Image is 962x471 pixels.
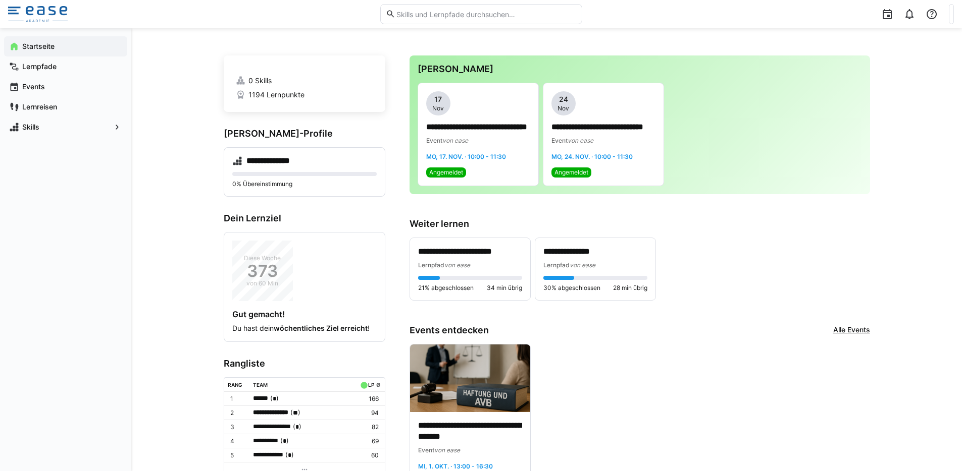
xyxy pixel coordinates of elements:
p: 166 [358,395,378,403]
p: 5 [230,451,245,459]
span: Event [426,137,442,144]
img: image [410,344,530,412]
a: ø [376,380,381,388]
div: Team [253,382,268,388]
span: von ease [568,137,593,144]
div: LP [368,382,374,388]
a: Alle Events [833,325,870,336]
span: 30% abgeschlossen [543,284,600,292]
p: 3 [230,423,245,431]
h3: [PERSON_NAME]-Profile [224,128,385,139]
span: ( ) [270,393,279,404]
span: 28 min übrig [613,284,647,292]
p: 69 [358,437,378,445]
span: ( ) [280,436,289,446]
span: 24 [559,94,568,104]
span: Lernpfad [418,261,444,269]
span: 1194 Lernpunkte [248,90,305,100]
span: 17 [434,94,442,104]
h3: Weiter lernen [410,218,870,229]
span: Angemeldet [554,168,588,176]
span: 21% abgeschlossen [418,284,474,292]
p: 4 [230,437,245,445]
h3: Events entdecken [410,325,489,336]
p: 94 [358,409,378,417]
span: von ease [442,137,468,144]
span: von ease [434,446,460,454]
span: 0 Skills [248,76,272,86]
div: Rang [228,382,242,388]
p: 0% Übereinstimmung [232,180,377,188]
span: Nov [432,104,444,112]
strong: wöchentliches Ziel erreicht [274,324,368,332]
p: Du hast dein ! [232,323,377,333]
span: Lernpfad [543,261,570,269]
h3: Dein Lernziel [224,213,385,224]
span: Angemeldet [429,168,463,176]
span: von ease [570,261,595,269]
p: 1 [230,395,245,403]
p: 60 [358,451,378,459]
span: von ease [444,261,470,269]
h3: Rangliste [224,358,385,369]
span: 34 min übrig [487,284,522,292]
span: Mi, 1. Okt. · 13:00 - 16:30 [418,462,493,470]
span: ( ) [290,407,300,418]
span: Event [551,137,568,144]
span: Event [418,446,434,454]
input: Skills und Lernpfade durchsuchen… [395,10,576,19]
span: Mo, 17. Nov. · 10:00 - 11:30 [426,153,506,160]
span: Mo, 24. Nov. · 10:00 - 11:30 [551,153,633,160]
span: ( ) [285,450,294,460]
p: 2 [230,409,245,417]
p: 82 [358,423,378,431]
span: ( ) [293,422,301,432]
a: 0 Skills [236,76,373,86]
span: Nov [558,104,569,112]
h4: Gut gemacht! [232,309,377,319]
h3: [PERSON_NAME] [418,64,862,75]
